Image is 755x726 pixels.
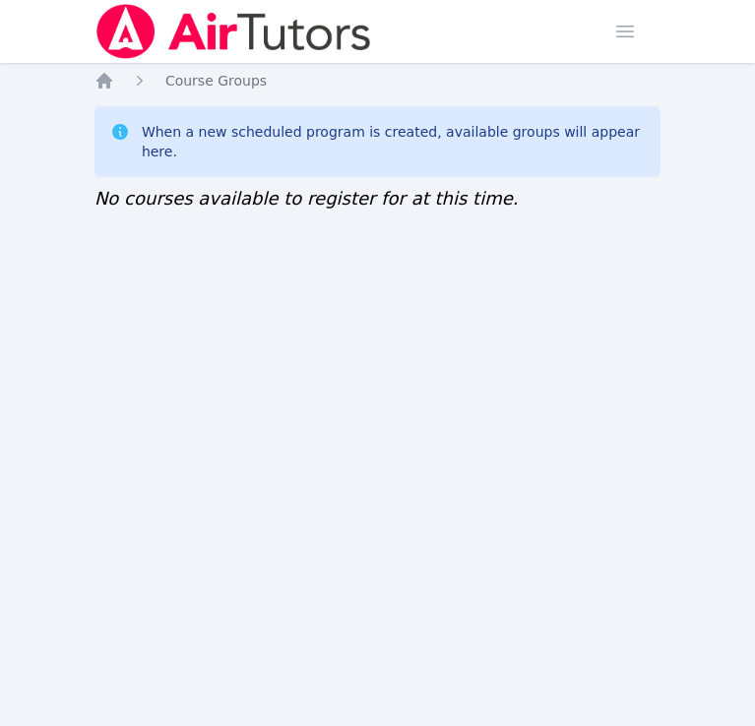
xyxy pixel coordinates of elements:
[142,122,645,161] div: When a new scheduled program is created, available groups will appear here.
[94,4,373,59] img: Air Tutors
[94,188,519,209] span: No courses available to register for at this time.
[94,71,661,91] nav: Breadcrumb
[165,71,267,91] a: Course Groups
[165,73,267,89] span: Course Groups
